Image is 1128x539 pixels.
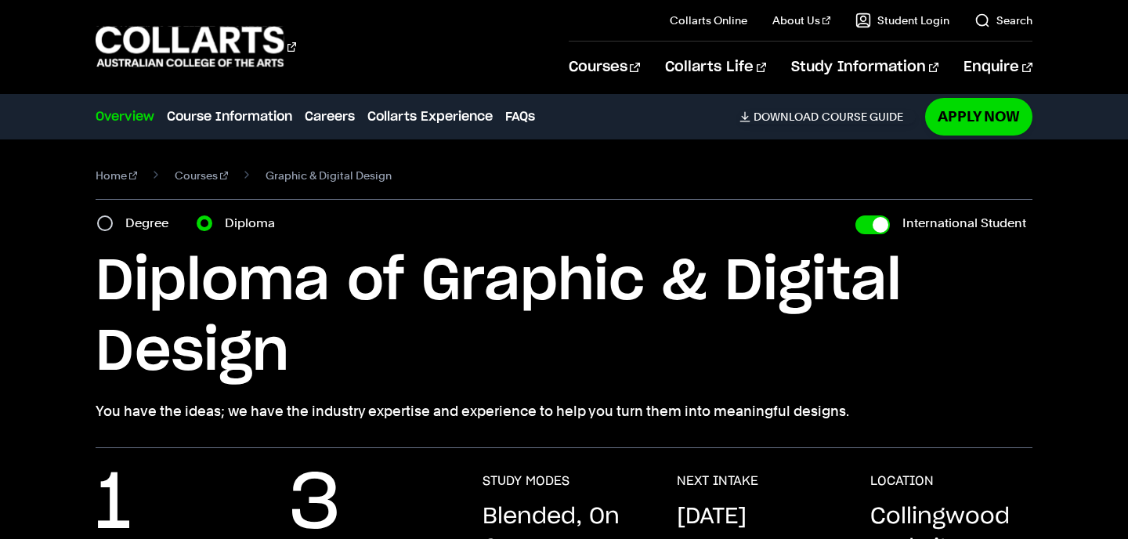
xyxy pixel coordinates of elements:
a: Courses [569,42,640,93]
p: 1 [96,473,131,536]
a: DownloadCourse Guide [739,110,916,124]
a: Search [974,13,1032,28]
h3: LOCATION [870,473,934,489]
p: You have the ideas; we have the industry expertise and experience to help you turn them into mean... [96,400,1032,422]
a: Collarts Online [670,13,747,28]
span: Graphic & Digital Design [266,165,392,186]
a: Careers [305,107,355,126]
div: Go to homepage [96,24,296,69]
p: [DATE] [677,501,747,533]
a: Course Information [167,107,292,126]
p: 3 [289,473,341,536]
a: About Us [772,13,830,28]
a: Collarts Experience [367,107,493,126]
a: Collarts Life [665,42,766,93]
span: Download [754,110,819,124]
a: Overview [96,107,154,126]
a: Courses [175,165,228,186]
h3: NEXT INTAKE [677,473,758,489]
a: Apply Now [925,98,1032,135]
h3: STUDY MODES [483,473,569,489]
label: International Student [902,212,1026,234]
a: FAQs [505,107,535,126]
label: Diploma [225,212,284,234]
a: Student Login [855,13,949,28]
a: Home [96,165,137,186]
a: Enquire [963,42,1032,93]
label: Degree [125,212,178,234]
a: Study Information [791,42,938,93]
h1: Diploma of Graphic & Digital Design [96,247,1032,388]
